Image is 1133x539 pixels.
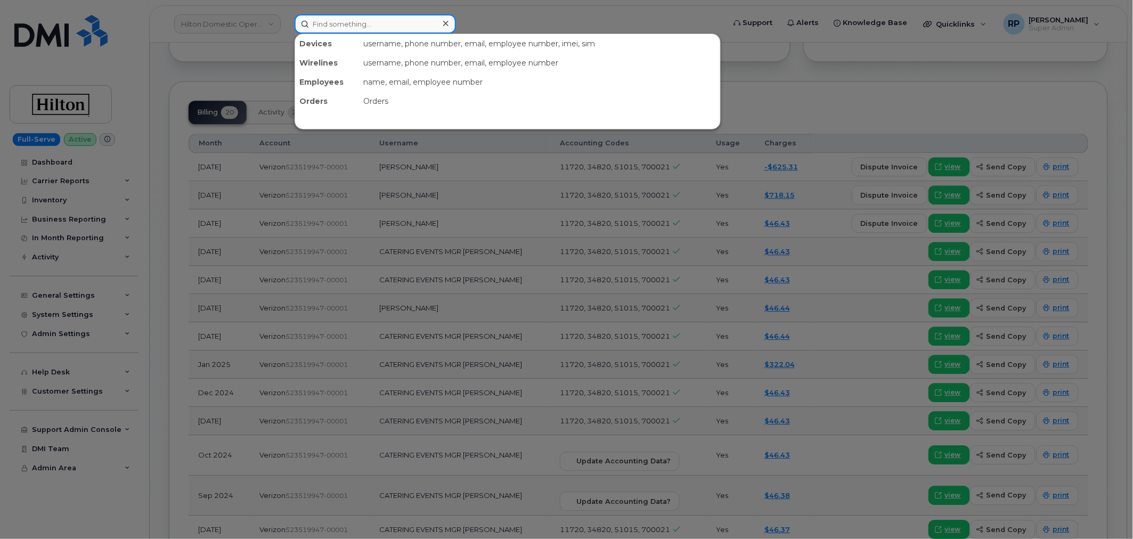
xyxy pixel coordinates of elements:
[359,72,720,92] div: name, email, employee number
[295,53,359,72] div: Wirelines
[295,34,359,53] div: Devices
[359,34,720,53] div: username, phone number, email, employee number, imei, sim
[359,92,720,111] div: Orders
[1087,493,1125,531] iframe: Messenger Launcher
[295,14,456,34] input: Find something...
[295,92,359,111] div: Orders
[359,53,720,72] div: username, phone number, email, employee number
[295,72,359,92] div: Employees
